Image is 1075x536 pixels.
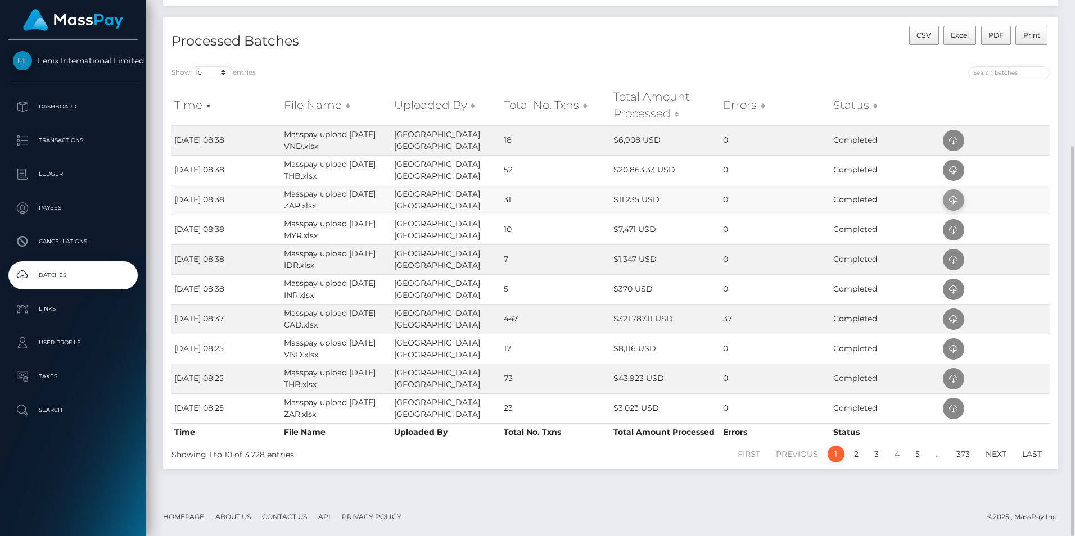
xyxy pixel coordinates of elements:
[8,93,138,121] a: Dashboard
[8,329,138,357] a: User Profile
[611,393,720,423] td: $3,023 USD
[8,295,138,323] a: Links
[8,126,138,155] a: Transactions
[191,66,233,79] select: Showentries
[909,446,926,462] a: 5
[611,274,720,304] td: $370 USD
[281,155,391,185] td: Masspay upload [DATE] THB.xlsx
[720,185,830,215] td: 0
[8,160,138,188] a: Ledger
[171,444,527,461] div: Showing 1 to 10 of 3,728 entries
[501,393,611,423] td: 23
[258,508,311,525] a: Contact Us
[281,125,391,155] td: Masspay upload [DATE] VND.xlsx
[13,233,133,250] p: Cancellations
[281,364,391,393] td: Masspay upload [DATE] THB.xlsx
[501,274,611,304] td: 5
[13,51,32,70] img: Fenix International Limited
[611,125,720,155] td: $6,908 USD
[171,423,281,441] th: Time
[13,301,133,317] p: Links
[830,244,940,274] td: Completed
[281,244,391,274] td: Masspay upload [DATE] IDR.xlsx
[830,274,940,304] td: Completed
[13,199,133,216] p: Payees
[8,362,138,390] a: Taxes
[171,304,281,334] td: [DATE] 08:37
[281,274,391,304] td: Masspay upload [DATE] INR.xlsx
[501,334,611,364] td: 17
[1015,26,1047,45] button: Print
[981,26,1011,45] button: PDF
[720,364,830,393] td: 0
[281,423,391,441] th: File Name
[950,446,976,462] a: 373
[611,304,720,334] td: $321,787.11 USD
[611,155,720,185] td: $20,863.33 USD
[830,215,940,244] td: Completed
[501,125,611,155] td: 18
[171,244,281,274] td: [DATE] 08:38
[171,334,281,364] td: [DATE] 08:25
[391,185,501,215] td: [GEOGRAPHIC_DATA] [GEOGRAPHIC_DATA]
[830,393,940,423] td: Completed
[888,446,906,462] a: 4
[830,423,940,441] th: Status
[13,166,133,183] p: Ledger
[830,304,940,334] td: Completed
[720,304,830,334] td: 37
[391,423,501,441] th: Uploaded By
[171,393,281,423] td: [DATE] 08:25
[720,244,830,274] td: 0
[391,393,501,423] td: [GEOGRAPHIC_DATA] [GEOGRAPHIC_DATA]
[720,215,830,244] td: 0
[611,85,720,125] th: Total Amount Processed: activate to sort column ascending
[337,508,406,525] a: Privacy Policy
[611,185,720,215] td: $11,235 USD
[720,125,830,155] td: 0
[979,446,1013,462] a: Next
[611,244,720,274] td: $1,347 USD
[720,423,830,441] th: Errors
[501,185,611,215] td: 31
[830,85,940,125] th: Status: activate to sort column ascending
[281,85,391,125] th: File Name: activate to sort column ascending
[13,368,133,385] p: Taxes
[391,304,501,334] td: [GEOGRAPHIC_DATA] [GEOGRAPHIC_DATA]
[391,125,501,155] td: [GEOGRAPHIC_DATA] [GEOGRAPHIC_DATA]
[848,446,865,462] a: 2
[720,334,830,364] td: 0
[391,244,501,274] td: [GEOGRAPHIC_DATA] [GEOGRAPHIC_DATA]
[171,85,281,125] th: Time: activate to sort column ascending
[1023,31,1040,39] span: Print
[611,423,720,441] th: Total Amount Processed
[830,185,940,215] td: Completed
[501,304,611,334] td: 447
[13,402,133,419] p: Search
[988,31,1004,39] span: PDF
[171,185,281,215] td: [DATE] 08:38
[171,125,281,155] td: [DATE] 08:38
[391,334,501,364] td: [GEOGRAPHIC_DATA] [GEOGRAPHIC_DATA]
[391,155,501,185] td: [GEOGRAPHIC_DATA] [GEOGRAPHIC_DATA]
[830,364,940,393] td: Completed
[171,215,281,244] td: [DATE] 08:38
[391,274,501,304] td: [GEOGRAPHIC_DATA] [GEOGRAPHIC_DATA]
[8,194,138,222] a: Payees
[314,508,335,525] a: API
[171,274,281,304] td: [DATE] 08:38
[909,26,939,45] button: CSV
[501,85,611,125] th: Total No. Txns: activate to sort column ascending
[281,334,391,364] td: Masspay upload [DATE] VND.xlsx
[8,228,138,256] a: Cancellations
[720,274,830,304] td: 0
[611,364,720,393] td: $43,923 USD
[943,26,977,45] button: Excel
[171,66,256,79] label: Show entries
[720,393,830,423] td: 0
[23,9,123,31] img: MassPay Logo
[720,85,830,125] th: Errors: activate to sort column ascending
[501,215,611,244] td: 10
[501,155,611,185] td: 52
[281,393,391,423] td: Masspay upload [DATE] ZAR.xlsx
